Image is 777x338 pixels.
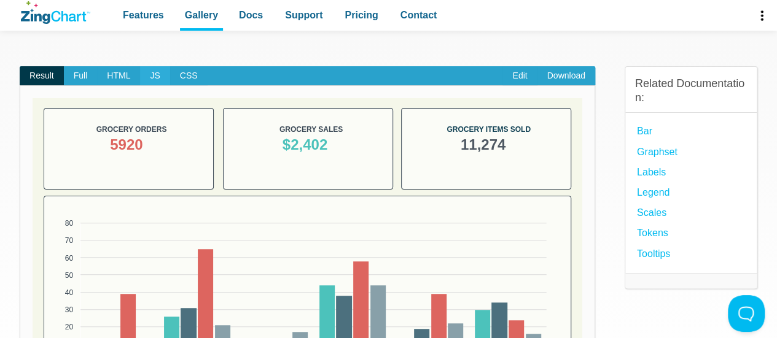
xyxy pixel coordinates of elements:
iframe: Toggle Customer Support [728,295,765,332]
a: Edit [502,66,537,86]
h3: Related Documentation: [635,77,747,106]
a: Tooltips [637,245,670,262]
a: Labels [637,164,666,180]
a: Tokens [637,225,668,241]
span: Result [20,66,64,86]
a: ZingChart Logo. Click to return to the homepage [21,1,90,24]
a: Scales [637,204,666,221]
a: Download [537,66,595,86]
span: CSS [170,66,208,86]
span: HTML [97,66,140,86]
a: Graphset [637,144,677,160]
span: Features [123,7,164,23]
span: Docs [239,7,263,23]
span: Support [285,7,322,23]
span: Gallery [185,7,218,23]
span: Pricing [345,7,378,23]
span: Contact [400,7,437,23]
span: Full [64,66,98,86]
a: Legend [637,184,670,201]
span: JS [140,66,170,86]
a: Bar [637,123,652,139]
